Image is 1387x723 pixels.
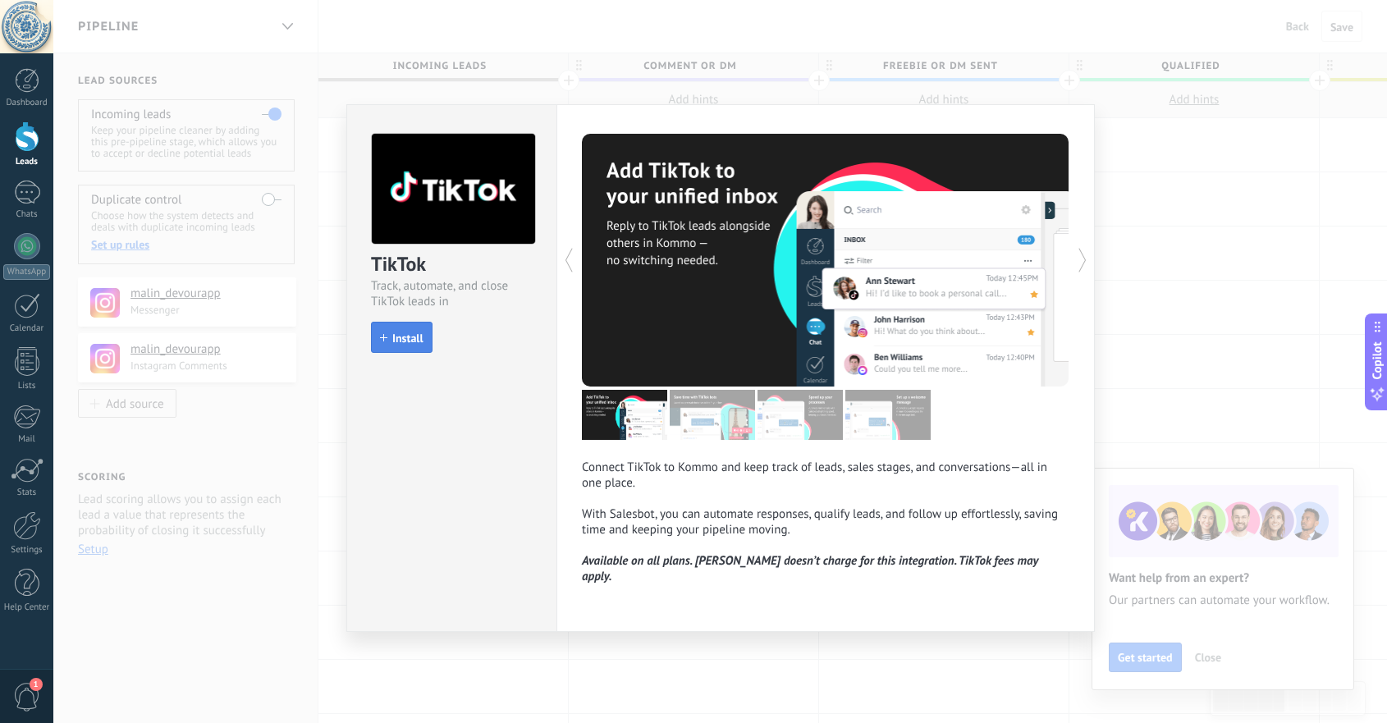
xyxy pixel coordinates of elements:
div: Chats [3,209,51,220]
div: Help Center [3,602,51,613]
div: Mail [3,434,51,445]
span: Copilot [1369,341,1385,379]
img: tour_image_10fe209a4af8571d6c13f1b55ceda3b8.png [670,390,755,440]
p: Available on all plans. [PERSON_NAME] doesn’t charge for this integration. TikTok fees may apply. [582,553,1069,584]
div: Stats [3,487,51,498]
img: logo_main.png [372,134,535,245]
div: Track, automate, and close TikTok leads in [GEOGRAPHIC_DATA] [371,278,533,309]
div: Settings [3,545,51,556]
img: tour_image_e3ff92fa1fa694acb03ee93e7fd7fd4a.png [758,390,843,440]
div: Lists [3,381,51,391]
div: Dashboard [3,98,51,108]
img: tour_image_c4d88773df5284b4aa858b11dcb730a6.png [845,390,931,440]
div: Leads [3,157,51,167]
span: Install [392,332,423,344]
img: tour_image_21c7dc3f86aa34d90cd781a638aafffa.png [582,390,667,440]
div: WhatsApp [3,264,50,280]
div: TikTok [371,251,533,278]
span: 1 [30,678,43,691]
div: Calendar [3,323,51,334]
button: Install [371,322,433,353]
p: Connect TikTok to Kommo and keep track of leads, sales stages, and conversations—all in one place... [582,460,1069,553]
